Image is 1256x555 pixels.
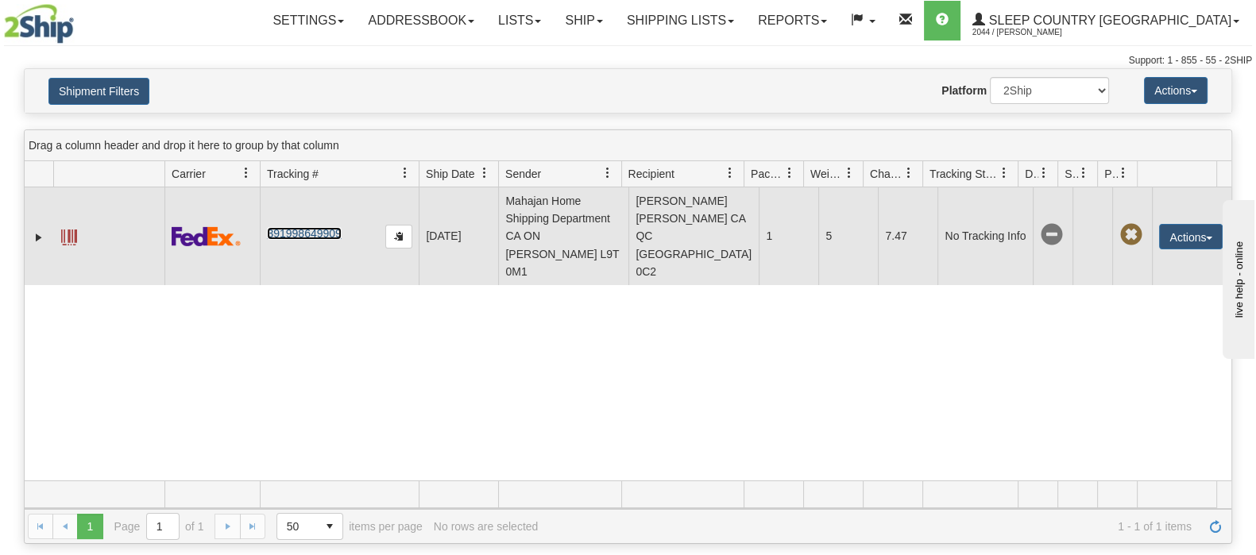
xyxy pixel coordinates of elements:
[776,160,803,187] a: Packages filter column settings
[31,229,47,245] a: Expand
[960,1,1251,40] a: Sleep Country [GEOGRAPHIC_DATA] 2044 / [PERSON_NAME]
[878,187,937,285] td: 7.47
[48,78,149,105] button: Shipment Filters
[385,225,412,249] button: Copy to clipboard
[486,1,553,40] a: Lists
[172,166,206,182] span: Carrier
[356,1,486,40] a: Addressbook
[1030,160,1057,187] a: Delivery Status filter column settings
[12,13,147,25] div: live help - online
[941,83,987,98] label: Platform
[836,160,863,187] a: Weight filter column settings
[991,160,1018,187] a: Tracking Status filter column settings
[746,1,839,40] a: Reports
[985,13,1231,27] span: Sleep Country [GEOGRAPHIC_DATA]
[751,166,784,182] span: Packages
[628,166,674,182] span: Recipient
[261,1,356,40] a: Settings
[276,513,343,540] span: Page sizes drop down
[818,187,878,285] td: 5
[77,514,102,539] span: Page 1
[1025,166,1038,182] span: Delivery Status
[172,226,241,246] img: 2 - FedEx Express®
[929,166,999,182] span: Tracking Status
[810,166,844,182] span: Weight
[498,187,628,285] td: Mahajan Home Shipping Department CA ON [PERSON_NAME] L9T 0M1
[25,130,1231,161] div: grid grouping header
[594,160,621,187] a: Sender filter column settings
[1070,160,1097,187] a: Shipment Issues filter column settings
[147,514,179,539] input: Page 1
[471,160,498,187] a: Ship Date filter column settings
[419,187,498,285] td: [DATE]
[267,166,319,182] span: Tracking #
[549,520,1192,533] span: 1 - 1 of 1 items
[1144,77,1208,104] button: Actions
[972,25,1092,40] span: 2044 / [PERSON_NAME]
[937,187,1033,285] td: No Tracking Info
[317,514,342,539] span: select
[287,518,307,534] span: 50
[1219,196,1254,358] iframe: chat widget
[1065,166,1078,182] span: Shipment Issues
[1119,224,1142,246] span: Pickup Not Assigned
[628,187,759,285] td: [PERSON_NAME] [PERSON_NAME] CA QC [GEOGRAPHIC_DATA] 0C2
[759,187,818,285] td: 1
[434,520,539,533] div: No rows are selected
[553,1,614,40] a: Ship
[1104,166,1118,182] span: Pickup Status
[1159,224,1223,249] button: Actions
[615,1,746,40] a: Shipping lists
[276,513,423,540] span: items per page
[61,222,77,248] a: Label
[114,513,204,540] span: Page of 1
[4,54,1252,67] div: Support: 1 - 855 - 55 - 2SHIP
[505,166,541,182] span: Sender
[267,227,341,240] a: 391998649909
[870,166,903,182] span: Charge
[1203,514,1228,539] a: Refresh
[392,160,419,187] a: Tracking # filter column settings
[717,160,744,187] a: Recipient filter column settings
[895,160,922,187] a: Charge filter column settings
[1110,160,1137,187] a: Pickup Status filter column settings
[4,4,74,44] img: logo2044.jpg
[1040,224,1062,246] span: No Tracking Info
[426,166,474,182] span: Ship Date
[233,160,260,187] a: Carrier filter column settings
